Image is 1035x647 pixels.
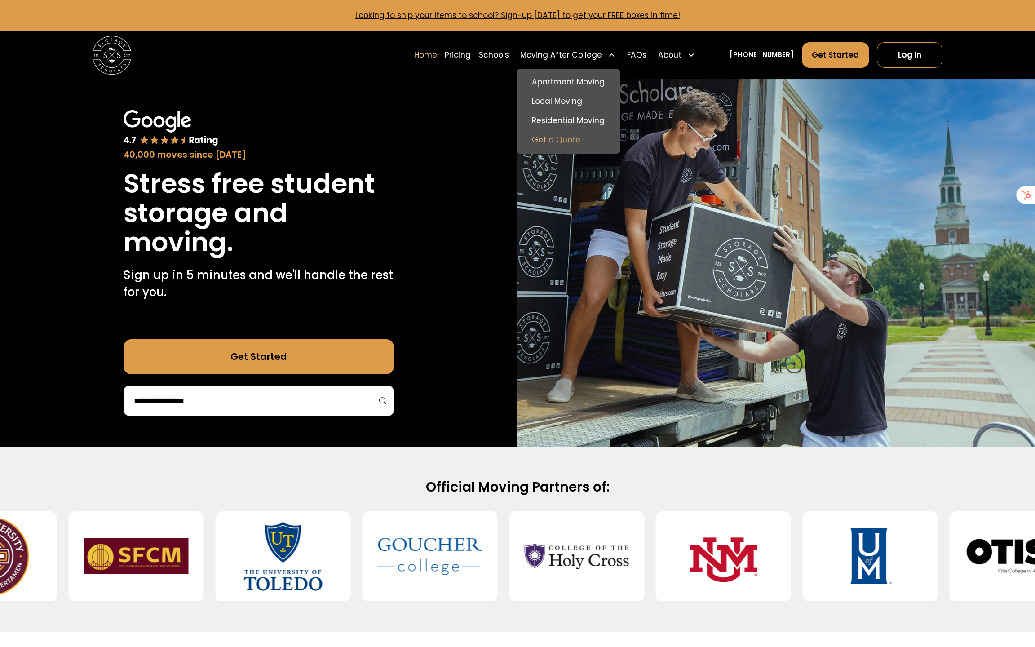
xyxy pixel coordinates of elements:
[378,519,482,594] img: Goucher College
[520,130,616,150] a: Get a Quote
[520,92,616,111] a: Local Moving
[520,49,602,61] div: Moving After College
[802,42,869,68] a: Get Started
[877,42,942,68] a: Log In
[124,339,394,374] a: Get Started
[520,111,616,130] a: Residential Moving
[208,478,827,496] h2: Official Moving Partners of:
[231,519,335,594] img: University of Toledo
[517,79,1035,447] img: Storage Scholars makes moving and storage easy.
[730,50,794,60] a: [PHONE_NUMBER]
[124,148,394,161] div: 40,000 moves since [DATE]
[445,41,471,68] a: Pricing
[654,41,699,68] div: About
[671,519,775,594] img: University of New Mexico
[658,49,681,61] div: About
[517,41,619,68] div: Moving After College
[818,519,922,594] img: University of Memphis
[84,519,188,594] img: San Francisco Conservatory of Music
[414,41,437,68] a: Home
[124,110,218,146] img: Google 4.7 star rating
[479,41,509,68] a: Schools
[124,266,394,301] p: Sign up in 5 minutes and we'll handle the rest for you.
[517,69,620,154] nav: Moving After College
[124,169,394,257] h1: Stress free student storage and moving.
[93,36,131,75] img: Storage Scholars main logo
[520,72,616,92] a: Apartment Moving
[355,10,680,21] a: Looking to ship your items to school? Sign-up [DATE] to get your FREE boxes in time!
[524,519,628,594] img: College of the Holy Cross
[627,41,646,68] a: FAQs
